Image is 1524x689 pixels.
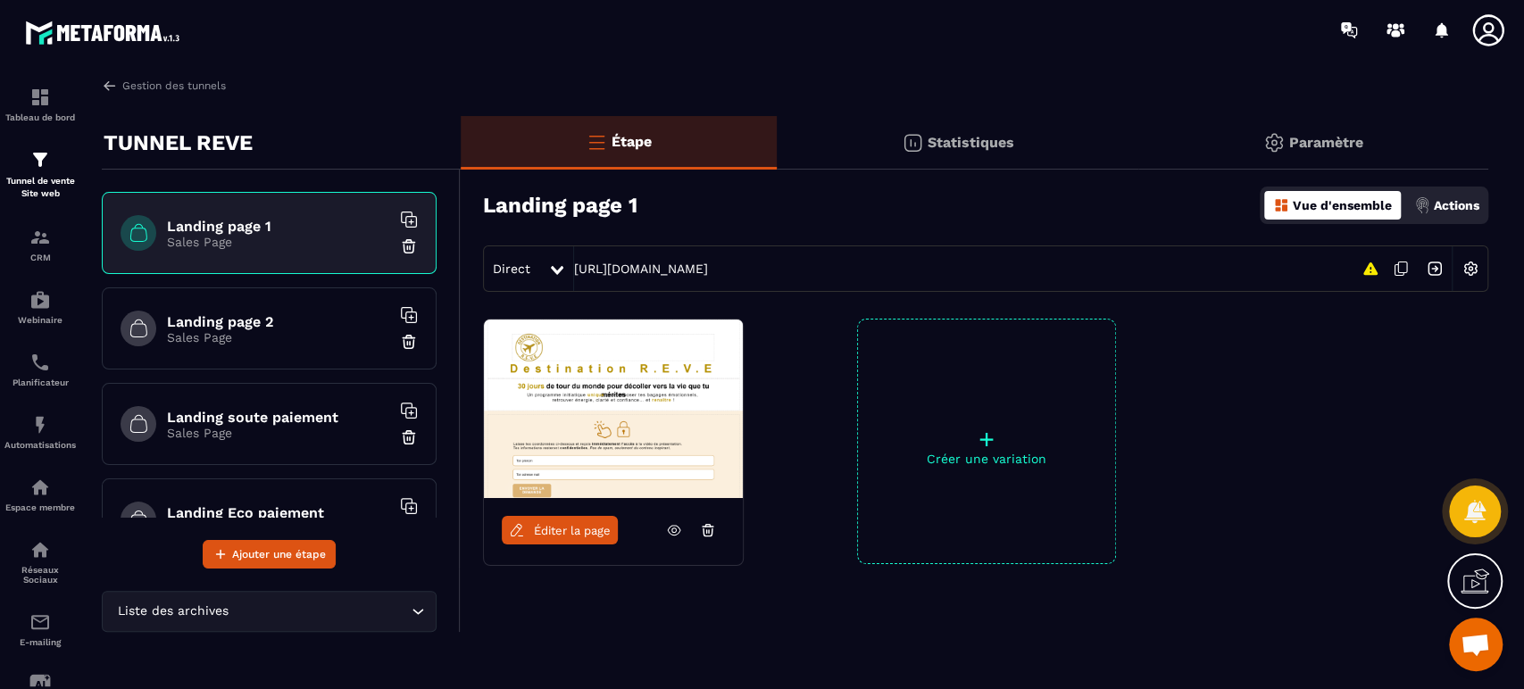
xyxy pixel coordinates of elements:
img: actions.d6e523a2.png [1414,197,1430,213]
img: formation [29,87,51,108]
img: trash [400,428,418,446]
p: Automatisations [4,440,76,450]
h6: Landing Eco paiement [167,504,390,521]
a: automationsautomationsAutomatisations [4,401,76,463]
p: Étape [612,133,652,150]
a: Éditer la page [502,516,618,544]
p: E-mailing [4,637,76,647]
span: Ajouter une étape [232,545,326,563]
a: formationformationCRM [4,213,76,276]
button: Ajouter une étape [203,540,336,569]
img: scheduler [29,352,51,373]
a: automationsautomationsWebinaire [4,276,76,338]
a: schedulerschedulerPlanificateur [4,338,76,401]
img: trash [400,333,418,351]
p: + [858,427,1115,452]
p: Planificateur [4,378,76,387]
img: setting-gr.5f69749f.svg [1263,132,1285,154]
a: formationformationTunnel de vente Site web [4,136,76,213]
p: Paramètre [1289,134,1363,151]
p: Statistiques [928,134,1014,151]
p: TUNNEL REVE [104,125,253,161]
a: formationformationTableau de bord [4,73,76,136]
p: Sales Page [167,330,390,344]
input: Search for option [232,602,407,621]
img: image [484,320,743,498]
img: email [29,611,51,633]
div: Search for option [102,591,437,632]
p: Réseaux Sociaux [4,565,76,585]
a: emailemailE-mailing [4,598,76,660]
img: arrow [102,78,118,94]
p: Espace membre [4,502,76,512]
span: Liste des archives [113,602,232,621]
p: Sales Page [167,235,390,249]
p: Tableau de bord [4,112,76,122]
span: Éditer la page [534,524,611,537]
p: CRM [4,253,76,262]
img: trash [400,237,418,255]
span: Direct [493,261,530,276]
img: social-network [29,539,51,560]
a: automationsautomationsEspace membre [4,463,76,526]
p: Actions [1434,198,1479,212]
img: automations [29,477,51,498]
a: [URL][DOMAIN_NAME] [574,261,708,276]
img: dashboard-orange.40269519.svg [1273,197,1289,213]
p: Tunnel de vente Site web [4,175,76,200]
img: arrow-next.bcc2205e.svg [1418,252,1452,286]
a: Gestion des tunnels [102,78,226,94]
img: bars-o.4a397970.svg [586,131,607,153]
h6: Landing page 2 [167,313,390,330]
img: setting-w.858f3a88.svg [1453,252,1487,286]
img: logo [25,16,186,49]
img: automations [29,414,51,436]
p: Vue d'ensemble [1293,198,1392,212]
img: automations [29,289,51,311]
h6: Landing page 1 [167,218,390,235]
p: Créer une variation [858,452,1115,466]
img: formation [29,149,51,170]
img: formation [29,227,51,248]
p: Sales Page [167,426,390,440]
a: social-networksocial-networkRéseaux Sociaux [4,526,76,598]
img: stats.20deebd0.svg [902,132,923,154]
h3: Landing page 1 [483,193,637,218]
h6: Landing soute paiement [167,409,390,426]
div: Ouvrir le chat [1449,618,1503,671]
p: Webinaire [4,315,76,325]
